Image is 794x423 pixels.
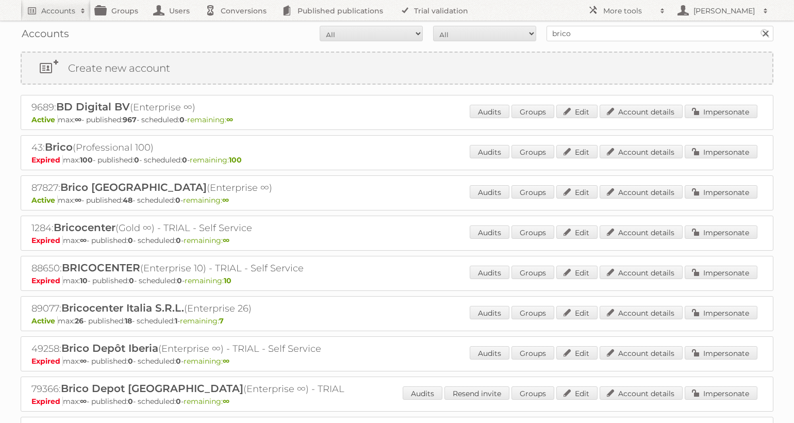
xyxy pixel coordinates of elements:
h2: 79366: (Enterprise ∞) - TRIAL [31,382,392,396]
strong: 0 [175,196,180,205]
strong: 18 [125,316,132,326]
a: Groups [511,225,554,239]
a: Edit [556,185,598,199]
a: Audits [470,185,509,199]
a: Edit [556,346,598,360]
strong: 967 [123,115,137,124]
span: Bricocenter Italia S.R.L. [61,302,184,314]
span: remaining: [187,115,233,124]
strong: ∞ [75,115,81,124]
strong: 0 [176,356,181,366]
input: Search [757,26,773,41]
strong: 0 [182,155,187,165]
strong: 100 [80,155,93,165]
p: max: - published: - scheduled: - [31,155,763,165]
span: Brico [45,141,73,153]
a: Groups [511,266,554,279]
strong: 0 [179,115,185,124]
a: Impersonate [685,145,757,158]
p: max: - published: - scheduled: - [31,236,763,245]
a: Impersonate [685,306,757,319]
a: Edit [556,386,598,400]
a: Account details [600,346,683,360]
strong: 0 [134,155,139,165]
a: Account details [600,145,683,158]
span: Active [31,196,58,205]
h2: 9689: (Enterprise ∞) [31,101,392,114]
span: Active [31,316,58,326]
h2: 89077: (Enterprise 26) [31,302,392,315]
a: Groups [511,185,554,199]
span: remaining: [184,236,229,245]
a: Account details [600,386,683,400]
span: remaining: [180,316,224,326]
h2: 49258: (Enterprise ∞) - TRIAL - Self Service [31,342,392,355]
a: Groups [511,105,554,118]
a: Impersonate [685,185,757,199]
h2: 43: (Professional 100) [31,141,392,154]
a: Create new account [22,53,772,84]
span: remaining: [190,155,242,165]
strong: 0 [128,236,133,245]
span: Expired [31,397,63,406]
strong: 1 [175,316,177,326]
p: max: - published: - scheduled: - [31,196,763,205]
h2: 88650: (Enterprise 10) - TRIAL - Self Service [31,262,392,275]
strong: 0 [176,236,181,245]
strong: ∞ [226,115,233,124]
span: Expired [31,155,63,165]
a: Account details [600,306,683,319]
strong: 0 [177,276,182,285]
span: remaining: [183,196,229,205]
h2: [PERSON_NAME] [691,6,758,16]
span: Brico [GEOGRAPHIC_DATA] [60,181,207,193]
h2: Accounts [41,6,75,16]
p: max: - published: - scheduled: - [31,276,763,285]
strong: 10 [224,276,231,285]
h2: 1284: (Gold ∞) - TRIAL - Self Service [31,221,392,235]
span: Expired [31,276,63,285]
span: remaining: [184,356,229,366]
a: Edit [556,145,598,158]
a: Audits [470,346,509,360]
strong: 0 [128,356,133,366]
strong: ∞ [223,236,229,245]
span: Expired [31,236,63,245]
a: Account details [600,185,683,199]
strong: ∞ [222,196,229,205]
span: Expired [31,356,63,366]
a: Impersonate [685,266,757,279]
a: Edit [556,266,598,279]
a: Edit [556,105,598,118]
a: Account details [600,266,683,279]
a: Resend invite [444,386,509,400]
a: Audits [470,105,509,118]
a: Audits [470,306,509,319]
span: Brico Depôt Iberia [61,342,158,354]
strong: ∞ [80,356,87,366]
a: Edit [556,225,598,239]
strong: 0 [129,276,134,285]
strong: ∞ [80,397,87,406]
a: Audits [470,145,509,158]
p: max: - published: - scheduled: - [31,356,763,366]
strong: ∞ [223,397,229,406]
a: Groups [511,386,554,400]
strong: 0 [176,397,181,406]
span: BRICOCENTER [62,262,140,274]
span: Active [31,115,58,124]
a: Audits [470,225,509,239]
span: Bricocenter [54,221,115,234]
strong: 0 [128,397,133,406]
span: remaining: [184,397,229,406]
span: remaining: [185,276,231,285]
a: Impersonate [685,346,757,360]
a: Account details [600,225,683,239]
a: Edit [556,306,598,319]
p: max: - published: - scheduled: - [31,115,763,124]
a: Audits [403,386,442,400]
a: Account details [600,105,683,118]
a: Audits [470,266,509,279]
p: max: - published: - scheduled: - [31,397,763,406]
p: max: - published: - scheduled: - [31,316,763,326]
